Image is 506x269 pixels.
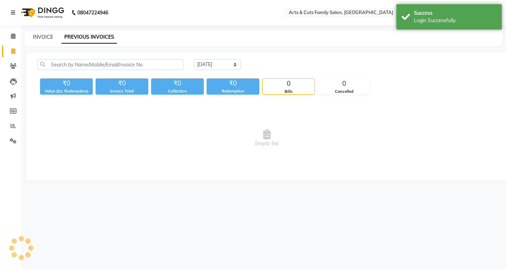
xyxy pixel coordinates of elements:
div: Bills [262,89,314,95]
a: INVOICE [33,34,53,40]
b: 08047224946 [77,3,108,23]
a: PREVIOUS INVOICES [61,31,117,44]
div: ₹0 [151,78,204,88]
div: 0 [262,79,314,89]
img: logo [18,3,66,23]
div: Cancelled [318,89,370,95]
input: Search by Name/Mobile/Email/Invoice No [37,59,183,70]
div: 0 [318,79,370,89]
span: Empty list [37,103,497,173]
div: Redemption [207,88,259,94]
div: ₹0 [207,78,259,88]
div: Success [414,9,497,17]
div: Value (Ex. Redemption) [40,88,93,94]
div: ₹0 [40,78,93,88]
div: Invoice Total [96,88,148,94]
div: ₹0 [96,78,148,88]
div: Login Successfully. [414,17,497,24]
div: Collection [151,88,204,94]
